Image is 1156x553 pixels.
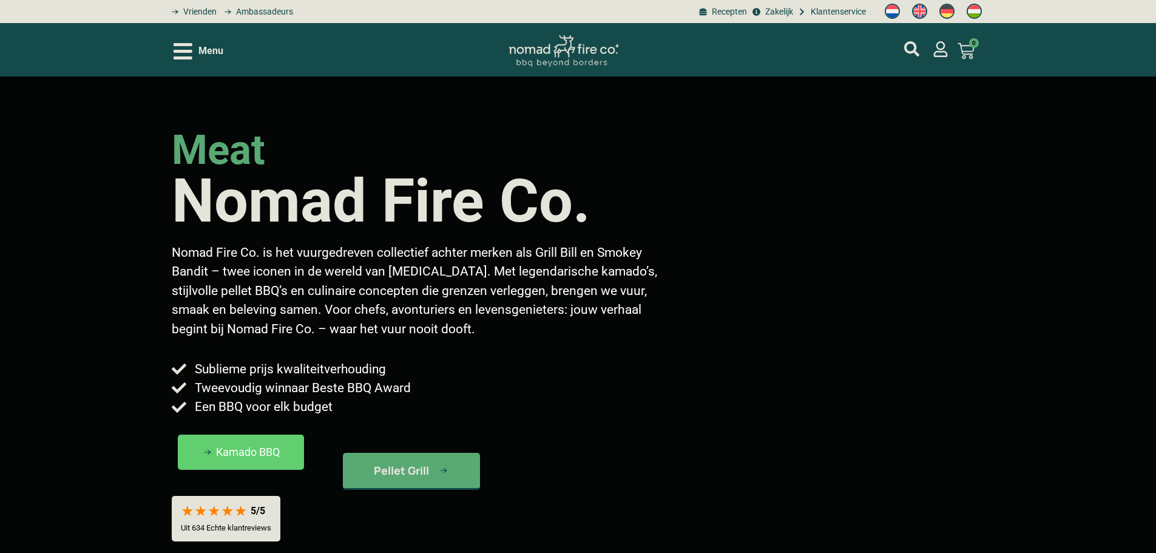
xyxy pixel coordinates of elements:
[178,435,304,470] a: kamado bbq
[796,5,866,18] a: grill bill klantenservice
[181,523,271,532] p: Uit 634 Echte klantreviews
[192,379,411,398] span: Tweevoudig winnaar Beste BBQ Award
[167,5,217,18] a: grill bill vrienden
[762,5,793,18] span: Zakelijk
[961,1,988,22] a: Switch to Hongaars
[509,35,618,67] img: Nomad Logo
[174,41,223,62] div: Open/Close Menu
[912,4,927,19] img: Engels
[180,5,217,18] span: Vrienden
[904,41,919,56] a: mijn account
[216,447,280,458] span: Kamado BBQ
[750,5,793,18] a: grill bill zakeljk
[969,38,979,48] span: 0
[808,5,866,18] span: Klantenservice
[192,398,333,416] span: Een BBQ voor elk budget
[885,4,900,19] img: Nederlands
[343,453,480,490] a: kamado bbq
[933,41,948,57] a: mijn account
[172,130,265,171] h2: meat
[943,35,989,67] a: 0
[251,505,265,517] div: 5/5
[172,243,667,339] p: Nomad Fire Co. is het vuurgedreven collectief achter merken als Grill Bill en Smokey Bandit – twe...
[233,5,293,18] span: Ambassadeurs
[192,360,386,379] span: Sublieme prijs kwaliteitverhouding
[172,171,590,231] h1: Nomad Fire Co.
[933,1,961,22] a: Switch to Duits
[198,44,223,58] span: Menu
[939,4,955,19] img: Duits
[709,5,747,18] span: Recepten
[220,5,292,18] a: grill bill ambassadors
[697,5,747,18] a: BBQ recepten
[374,465,429,476] span: Pellet Grill
[967,4,982,19] img: Hongaars
[906,1,933,22] a: Switch to Engels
